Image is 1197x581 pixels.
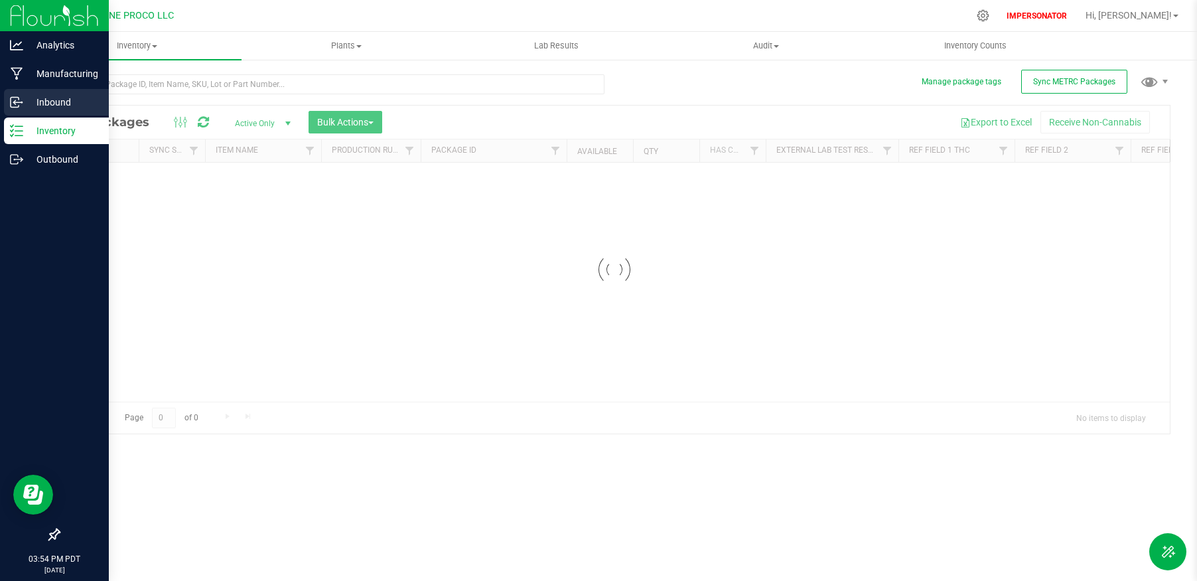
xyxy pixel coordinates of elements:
span: Sync METRC Packages [1033,77,1115,86]
a: Inventory Counts [871,32,1080,60]
p: [DATE] [6,565,103,575]
p: Inbound [23,94,103,110]
span: Lab Results [516,40,597,52]
span: Hi, [PERSON_NAME]! [1086,10,1172,21]
div: Manage settings [975,9,991,22]
p: Manufacturing [23,66,103,82]
span: Inventory Counts [926,40,1024,52]
button: Manage package tags [922,76,1001,88]
p: Analytics [23,37,103,53]
a: Lab Results [451,32,661,60]
p: IMPERSONATOR [1001,10,1072,22]
span: Inventory [32,40,242,52]
inline-svg: Analytics [10,39,23,52]
p: 03:54 PM PDT [6,553,103,565]
inline-svg: Outbound [10,153,23,166]
button: Sync METRC Packages [1021,70,1127,94]
button: Toggle Menu [1149,533,1186,570]
a: Audit [661,32,871,60]
inline-svg: Manufacturing [10,67,23,80]
span: Audit [662,40,870,52]
iframe: Resource center [13,475,53,515]
p: Outbound [23,151,103,167]
a: Inventory [32,32,242,60]
inline-svg: Inventory [10,124,23,137]
a: Plants [242,32,451,60]
inline-svg: Inbound [10,96,23,109]
span: Plants [242,40,451,52]
span: DUNE PROCO LLC [97,10,174,21]
input: Search Package ID, Item Name, SKU, Lot or Part Number... [58,74,604,94]
p: Inventory [23,123,103,139]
